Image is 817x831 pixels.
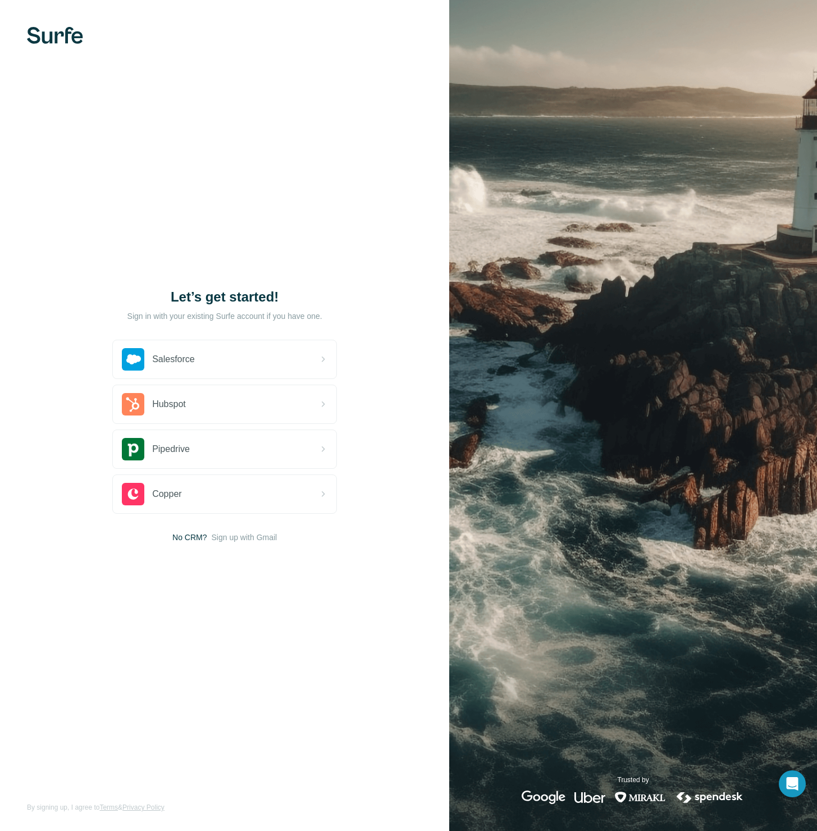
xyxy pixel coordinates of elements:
span: By signing up, I agree to & [27,802,165,812]
img: google's logo [522,791,565,804]
img: copper's logo [122,483,144,505]
div: Open Intercom Messenger [779,770,806,797]
h1: Let’s get started! [112,288,337,306]
span: Hubspot [152,398,186,411]
img: mirakl's logo [614,791,666,804]
span: Salesforce [152,353,195,366]
img: pipedrive's logo [122,438,144,460]
p: Sign in with your existing Surfe account if you have one. [127,311,322,322]
button: Sign up with Gmail [212,532,277,543]
p: Trusted by [618,775,649,785]
img: Surfe's logo [27,27,83,44]
span: Copper [152,487,181,501]
a: Terms [99,803,118,811]
img: spendesk's logo [675,791,745,804]
span: No CRM? [172,532,207,543]
img: hubspot's logo [122,393,144,415]
img: salesforce's logo [122,348,144,371]
span: Pipedrive [152,442,190,456]
a: Privacy Policy [122,803,165,811]
img: uber's logo [574,791,605,804]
